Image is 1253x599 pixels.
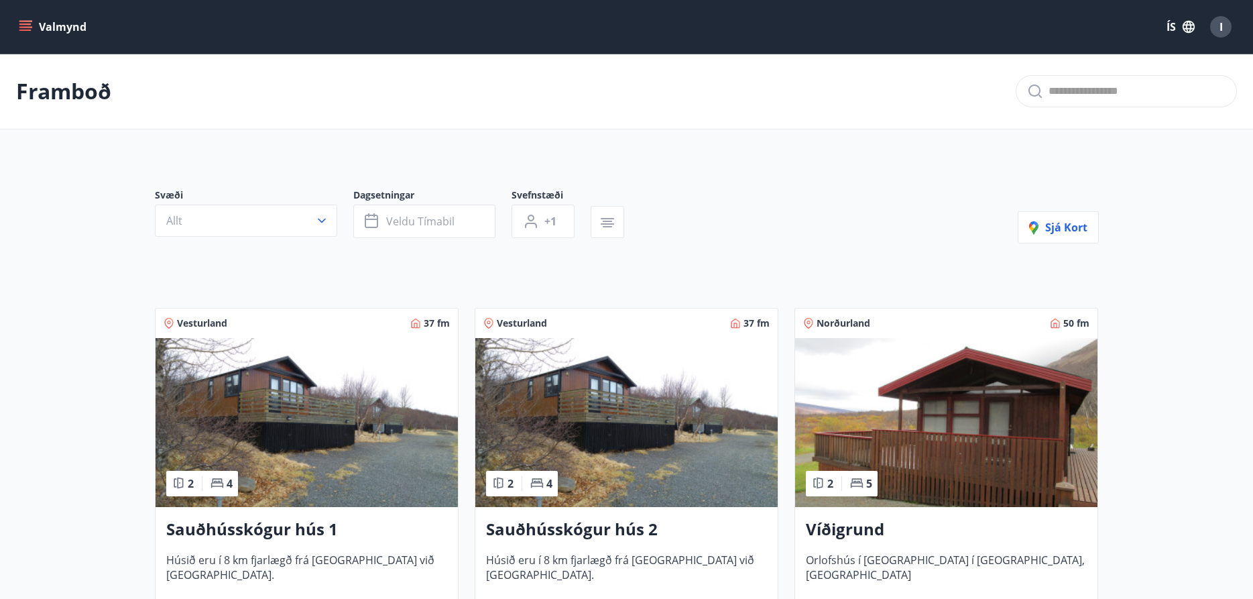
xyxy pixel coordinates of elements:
span: 4 [227,476,233,491]
h3: Sauðhússkógur hús 1 [166,518,447,542]
span: Norðurland [817,317,870,330]
span: Húsið eru í 8 km fjarlægð frá [GEOGRAPHIC_DATA] við [GEOGRAPHIC_DATA]. [486,553,767,597]
span: 2 [188,476,194,491]
span: Orlofshús í [GEOGRAPHIC_DATA] í [GEOGRAPHIC_DATA], [GEOGRAPHIC_DATA] [806,553,1087,597]
span: 2 [827,476,833,491]
span: 5 [866,476,872,491]
h3: Sauðhússkógur hús 2 [486,518,767,542]
button: Veldu tímabil [353,205,495,238]
button: menu [16,15,92,39]
img: Paella dish [475,338,778,507]
span: Allt [166,213,182,228]
span: 37 fm [743,317,770,330]
button: +1 [512,205,575,238]
span: Veldu tímabil [386,214,455,229]
span: 4 [546,476,552,491]
span: 2 [508,476,514,491]
span: Vesturland [497,317,547,330]
span: Vesturland [177,317,227,330]
span: 50 fm [1063,317,1089,330]
span: +1 [544,214,556,229]
span: I [1219,19,1223,34]
p: Framboð [16,76,111,106]
span: Húsið eru í 8 km fjarlægð frá [GEOGRAPHIC_DATA] við [GEOGRAPHIC_DATA]. [166,553,447,597]
button: ÍS [1159,15,1202,39]
img: Paella dish [156,338,458,507]
span: Dagsetningar [353,188,512,205]
img: Paella dish [795,338,1097,507]
button: I [1205,11,1237,43]
span: Svefnstæði [512,188,591,205]
button: Allt [155,205,337,237]
span: Sjá kort [1029,220,1087,235]
button: Sjá kort [1018,211,1099,243]
h3: Víðigrund [806,518,1087,542]
span: Svæði [155,188,353,205]
span: 37 fm [424,317,450,330]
